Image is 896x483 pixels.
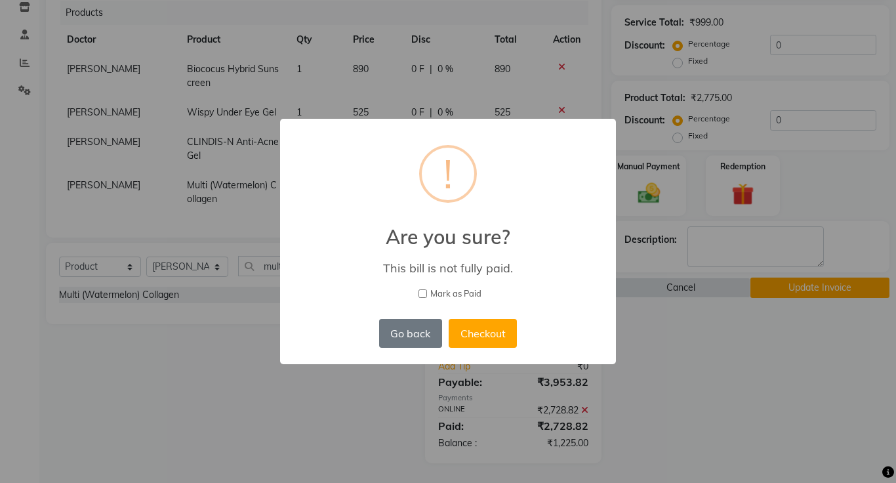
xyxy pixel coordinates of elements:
[280,209,616,249] h2: Are you sure?
[443,148,453,200] div: !
[430,287,481,301] span: Mark as Paid
[418,289,427,298] input: Mark as Paid
[379,319,442,348] button: Go back
[299,261,597,276] div: This bill is not fully paid.
[449,319,517,348] button: Checkout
